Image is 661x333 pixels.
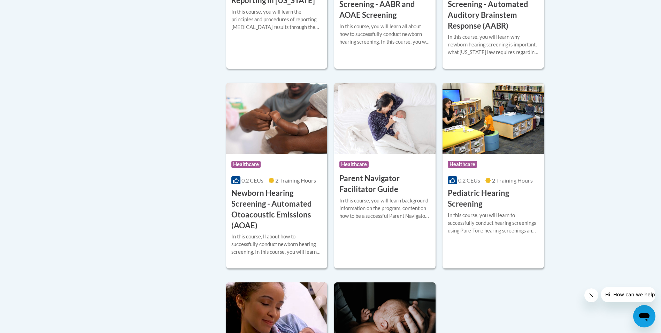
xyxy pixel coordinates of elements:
h3: Parent Navigator Facilitator Guide [339,173,430,195]
iframe: Message from company [601,287,655,302]
a: Course LogoHealthcare Parent Navigator Facilitator GuideIn this course, you will learn background... [334,83,436,268]
div: In this course, ll about how to successfully conduct newborn hearing screening. In this course, y... [231,233,322,256]
div: In this course, you will learn background information on the program, content on how to be a succ... [339,197,430,220]
iframe: Close message [584,288,598,302]
h3: Newborn Hearing Screening - Automated Otoacoustic Emissions (AOAE) [231,188,322,231]
a: Course LogoHealthcare0.2 CEUs2 Training Hours Pediatric Hearing ScreeningIn this course, you will... [443,83,544,268]
div: In this course, you will learn to successfully conduct hearing screenings using Pure-Tone hearing... [448,212,539,235]
span: 0.2 CEUs [458,177,480,184]
img: Course Logo [443,83,544,154]
iframe: Button to launch messaging window [633,305,655,327]
a: Course LogoHealthcare0.2 CEUs2 Training Hours Newborn Hearing Screening - Automated Otoacoustic E... [226,83,328,268]
span: 0.2 CEUs [241,177,263,184]
img: Course Logo [226,83,328,154]
div: In this course, you will learn the principles and procedures of reporting [MEDICAL_DATA] results ... [231,8,322,31]
img: Course Logo [334,83,436,154]
div: In this course, you will learn why newborn hearing screening is important, what [US_STATE] law re... [448,33,539,56]
span: Healthcare [339,161,369,168]
h3: Pediatric Hearing Screening [448,188,539,209]
span: Healthcare [448,161,477,168]
span: 2 Training Hours [492,177,533,184]
span: Healthcare [231,161,261,168]
span: 2 Training Hours [275,177,316,184]
div: In this course, you will learn all about how to successfully conduct newborn hearing screening. I... [339,23,430,46]
span: Hi. How can we help? [4,5,56,10]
